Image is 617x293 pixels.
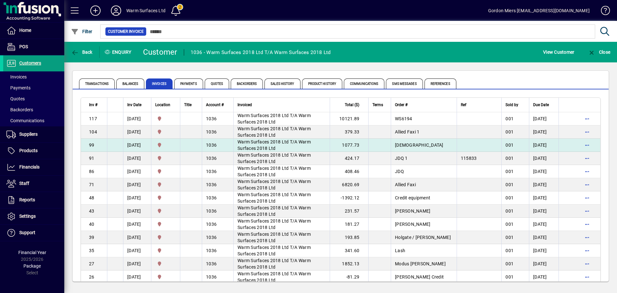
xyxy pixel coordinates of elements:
app-page-header-button: Back [64,46,100,58]
span: Pukekohe [155,234,176,241]
span: Balances [116,78,144,89]
span: Warm Surfaces 2018 Ltd T/A Warm Surfaces 2018 Ltd [237,179,311,190]
a: Suppliers [3,126,64,142]
span: Communications [344,78,384,89]
span: [PERSON_NAME] [395,222,430,227]
div: Total ($) [334,101,365,108]
button: Back [69,46,94,58]
span: Ref [461,101,466,108]
a: Reports [3,192,64,208]
span: Invoiced [237,101,252,108]
button: More options [582,206,592,216]
span: Pukekohe [155,115,176,122]
span: Warm Surfaces 2018 Ltd T/A Warm Surfaces 2018 Ltd [237,126,311,138]
button: More options [582,193,592,203]
a: Invoices [3,71,64,82]
span: Warm Surfaces 2018 Ltd T/A Warm Surfaces 2018 Ltd [237,218,311,230]
span: 1036 [206,261,217,266]
span: 001 [505,182,514,187]
span: Pukekohe [155,260,176,267]
td: [DATE] [529,205,559,218]
td: [DATE] [123,205,151,218]
td: [DATE] [529,257,559,270]
span: Backorders [231,78,263,89]
span: Filter [71,29,93,34]
span: 1036 [206,222,217,227]
td: [DATE] [529,139,559,152]
td: 6820.69 [330,178,368,191]
span: 001 [505,208,514,214]
div: Account # [206,101,229,108]
span: 1036 [206,195,217,200]
span: Credit equipment [395,195,430,200]
td: 379.33 [330,125,368,139]
td: 231.57 [330,205,368,218]
td: [DATE] [529,112,559,125]
button: Add [85,5,106,16]
div: Sold by [505,101,525,108]
span: Payments [6,85,31,90]
button: More options [582,153,592,163]
span: JDQ [395,169,404,174]
td: [DATE] [123,218,151,231]
span: Settings [19,214,36,219]
td: [DATE] [529,231,559,244]
td: [DATE] [529,165,559,178]
td: 1852.13 [330,257,368,270]
span: Financials [19,164,40,169]
span: Pukekohe [155,247,176,254]
span: 001 [505,116,514,121]
span: 99 [89,142,94,148]
span: References [425,78,456,89]
span: Warm Surfaces 2018 Ltd T/A Warm Surfaces 2018 Ltd [237,271,311,283]
button: More options [582,166,592,177]
td: [DATE] [529,178,559,191]
button: View Customer [541,46,576,58]
a: POS [3,39,64,55]
a: Staff [3,176,64,192]
span: 48 [89,195,94,200]
span: Back [71,50,93,55]
span: Warm Surfaces 2018 Ltd T/A Warm Surfaces 2018 Ltd [237,152,311,164]
button: More options [582,127,592,137]
span: Backorders [6,107,33,112]
div: Warm Surfaces Ltd [126,5,165,16]
td: [DATE] [123,270,151,284]
div: Inv Date [127,101,147,108]
button: More options [582,219,592,229]
span: Sold by [505,101,518,108]
span: Pukekohe [155,181,176,188]
span: Close [588,50,610,55]
div: Due Date [533,101,555,108]
span: Financial Year [18,250,46,255]
span: Warm Surfaces 2018 Ltd T/A Warm Surfaces 2018 Ltd [237,232,311,243]
span: View Customer [543,47,574,57]
span: Pukekohe [155,155,176,162]
span: 115833 [461,156,477,161]
span: 40 [89,222,94,227]
td: 424.17 [330,152,368,165]
a: Financials [3,159,64,175]
span: Pukekohe [155,128,176,135]
span: 27 [89,261,94,266]
td: [DATE] [123,125,151,139]
a: Products [3,143,64,159]
td: [DATE] [529,270,559,284]
a: Communications [3,115,64,126]
a: Settings [3,208,64,224]
button: More options [582,232,592,243]
td: [DATE] [123,231,151,244]
span: Product History [302,78,343,89]
td: 1077.73 [330,139,368,152]
span: 39 [89,235,94,240]
div: Gordon Miers [EMAIL_ADDRESS][DOMAIN_NAME] [488,5,590,16]
span: 71 [89,182,94,187]
span: Customers [19,60,41,66]
td: 341.60 [330,244,368,257]
span: Reports [19,197,35,202]
span: Products [19,148,38,153]
td: -81.29 [330,270,368,284]
span: JDQ 1 [395,156,407,161]
span: Pukekohe [155,194,176,201]
span: Warm Surfaces 2018 Ltd T/A Warm Surfaces 2018 Ltd [237,258,311,270]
